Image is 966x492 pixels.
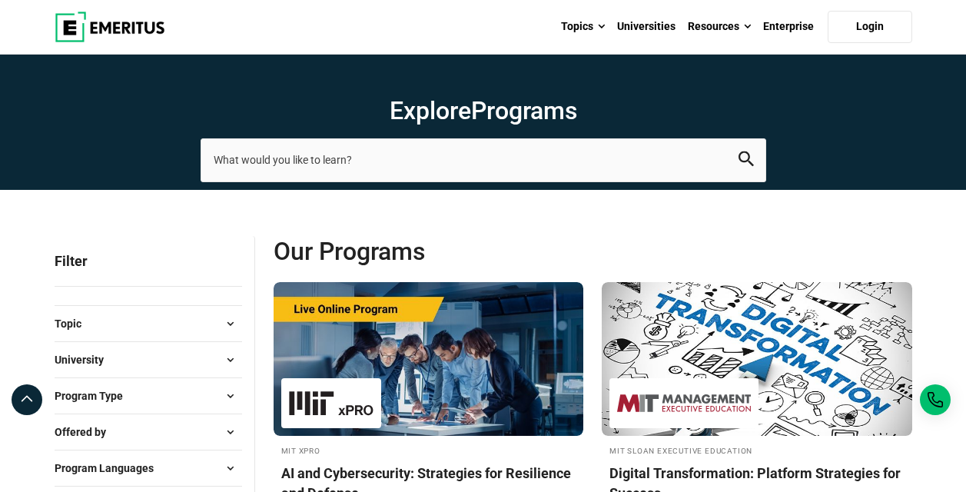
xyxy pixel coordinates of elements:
img: AI and Cybersecurity: Strategies for Resilience and Defense | Online AI and Machine Learning Course [274,282,584,436]
button: Program Type [55,384,242,407]
span: Program Languages [55,460,166,477]
h4: MIT Sloan Executive Education [609,444,905,457]
input: search-page [201,138,766,181]
button: search [739,151,754,169]
span: Topic [55,315,94,332]
span: Program Type [55,387,135,404]
button: Program Languages [55,457,242,480]
a: search [739,155,754,170]
span: University [55,351,116,368]
h1: Explore [201,95,766,126]
img: MIT Sloan Executive Education [617,386,751,421]
span: Our Programs [274,236,593,267]
button: Offered by [55,421,242,444]
span: Programs [471,96,577,125]
button: University [55,348,242,371]
img: Digital Transformation: Platform Strategies for Success | Online Digital Transformation Course [602,282,912,436]
button: Topic [55,312,242,335]
a: Login [828,11,912,43]
p: Filter [55,236,242,286]
span: Offered by [55,424,118,440]
img: MIT xPRO [289,386,373,421]
h4: MIT xPRO [281,444,576,457]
